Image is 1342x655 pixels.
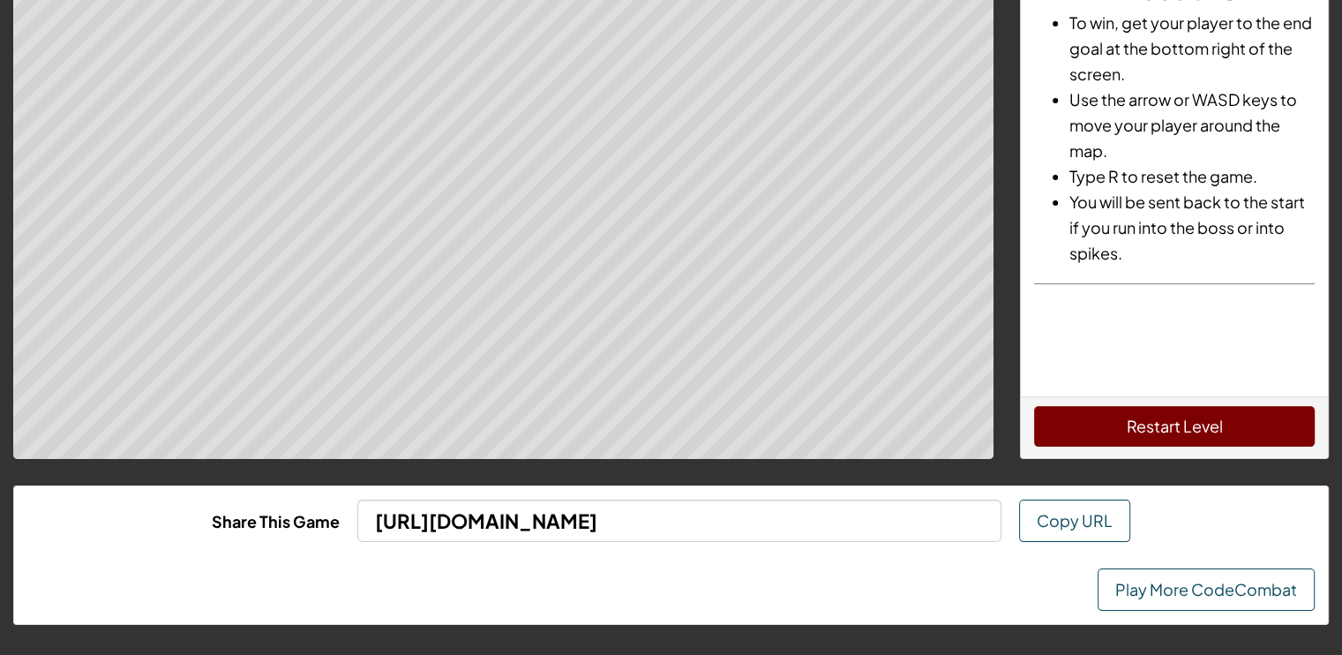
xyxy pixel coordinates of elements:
button: Restart Level [1034,406,1315,447]
li: Use the arrow or WASD keys to move your player around the map. [1069,87,1315,163]
b: Share This Game [212,511,340,531]
li: You will be sent back to the start if you run into the boss or into spikes. [1069,189,1315,266]
button: Copy URL [1019,500,1130,542]
span: Copy URL [1037,510,1113,531]
li: To win, get your player to the end goal at the bottom right of the screen. [1069,10,1315,87]
li: Type R to reset the game. [1069,163,1315,189]
a: Play More CodeCombat [1098,568,1315,611]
